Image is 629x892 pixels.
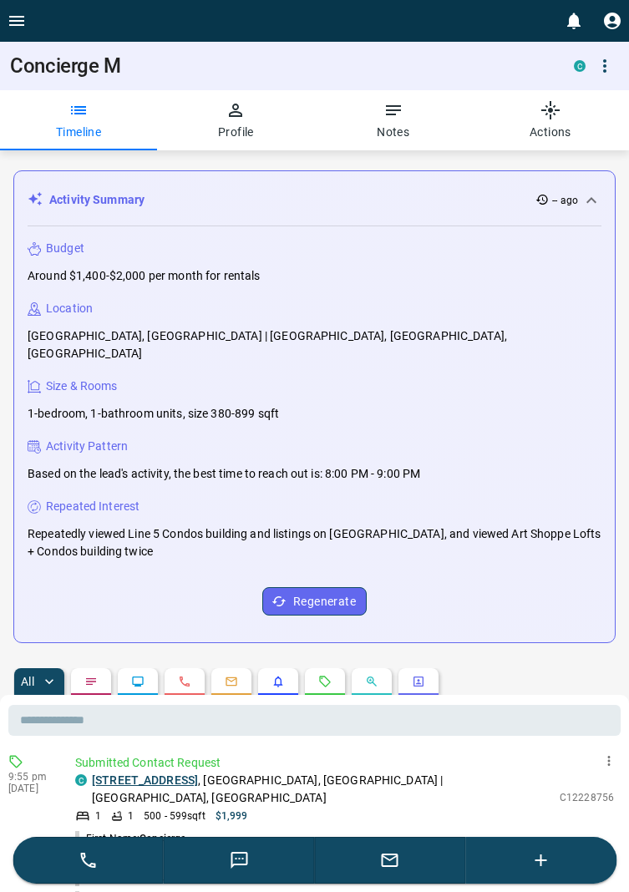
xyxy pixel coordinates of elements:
[128,808,134,824] p: 1
[8,783,58,794] p: [DATE]
[28,405,279,423] p: 1-bedroom, 1-bathroom units, size 380-899 sqft
[8,771,58,783] p: 9:55 pm
[46,300,93,317] p: Location
[144,808,205,824] p: 500 - 599 sqft
[49,191,145,209] p: Activity Summary
[365,675,378,688] svg: Opportunities
[315,90,472,150] button: Notes
[318,675,332,688] svg: Requests
[178,675,191,688] svg: Calls
[596,4,629,38] button: Profile
[28,185,601,215] div: Activity Summary-- ago
[472,90,629,150] button: Actions
[262,587,367,616] button: Regenerate
[560,790,614,805] p: C12228756
[10,54,549,78] h1: Concierge M
[225,675,238,688] svg: Emails
[46,498,139,515] p: Repeated Interest
[139,833,185,844] span: Concierge
[157,90,314,150] button: Profile
[92,772,551,807] p: , [GEOGRAPHIC_DATA], [GEOGRAPHIC_DATA] | [GEOGRAPHIC_DATA], [GEOGRAPHIC_DATA]
[574,60,586,72] div: condos.ca
[75,831,185,846] p: First Name:
[92,773,198,787] a: [STREET_ADDRESS]
[28,525,601,560] p: Repeatedly viewed Line 5 Condos building and listings on [GEOGRAPHIC_DATA], and viewed Art Shoppe...
[28,267,261,285] p: Around $1,400-$2,000 per month for rentals
[46,438,128,455] p: Activity Pattern
[75,754,614,772] p: Submitted Contact Request
[75,774,87,786] div: condos.ca
[216,808,248,824] p: $1,999
[412,675,425,688] svg: Agent Actions
[28,465,420,483] p: Based on the lead's activity, the best time to reach out is: 8:00 PM - 9:00 PM
[46,378,118,395] p: Size & Rooms
[28,327,601,362] p: [GEOGRAPHIC_DATA], [GEOGRAPHIC_DATA] | [GEOGRAPHIC_DATA], [GEOGRAPHIC_DATA], [GEOGRAPHIC_DATA]
[21,676,34,687] p: All
[95,808,101,824] p: 1
[131,675,145,688] svg: Lead Browsing Activity
[271,675,285,688] svg: Listing Alerts
[84,675,98,688] svg: Notes
[552,193,578,208] p: -- ago
[46,240,84,257] p: Budget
